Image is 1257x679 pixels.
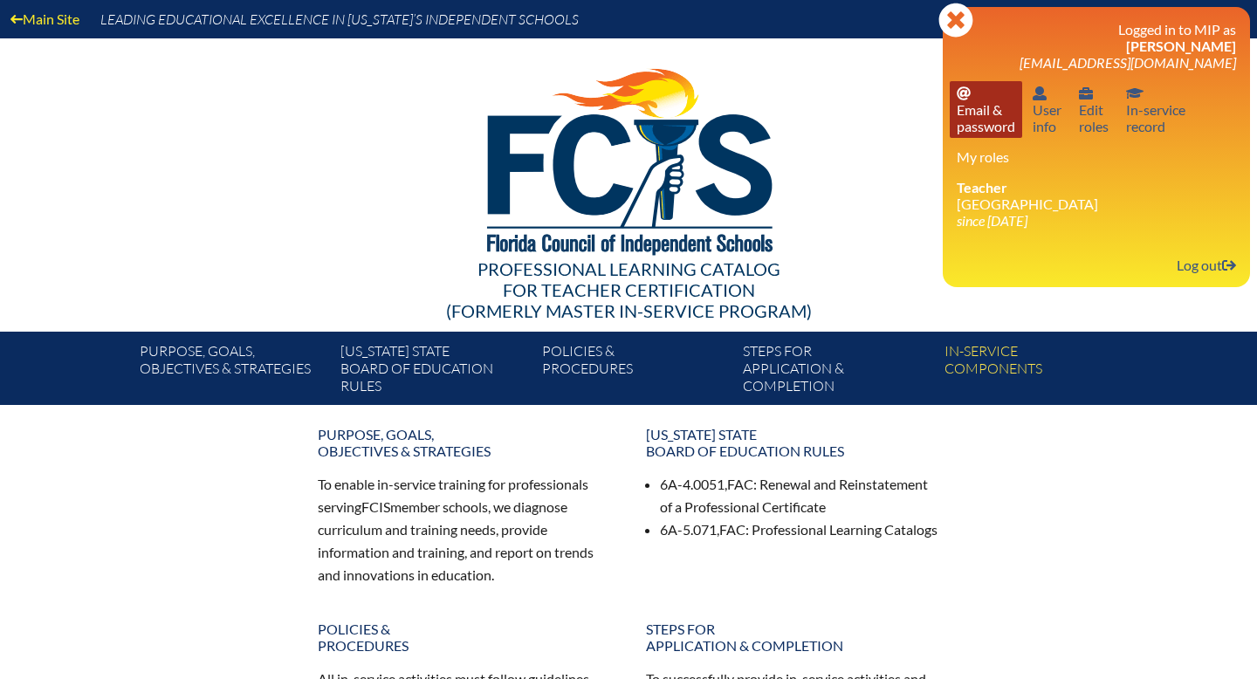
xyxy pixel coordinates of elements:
[635,614,950,661] a: Steps forapplication & completion
[318,473,611,586] p: To enable in-service training for professionals serving member schools, we diagnose curriculum an...
[1079,86,1093,100] svg: User info
[1033,86,1047,100] svg: User info
[957,86,971,100] svg: Email password
[133,339,333,405] a: Purpose, goals,objectives & strategies
[449,38,809,277] img: FCISlogo221.eps
[957,148,1236,165] h3: My roles
[333,339,534,405] a: [US_STATE] StateBoard of Education rules
[3,7,86,31] a: Main Site
[957,179,1007,195] span: Teacher
[1072,81,1116,138] a: User infoEditroles
[503,279,755,300] span: for Teacher Certification
[660,473,939,518] li: 6A-4.0051, : Renewal and Reinstatement of a Professional Certificate
[1222,258,1236,272] svg: Log out
[126,258,1131,321] div: Professional Learning Catalog (formerly Master In-service Program)
[957,179,1236,229] li: [GEOGRAPHIC_DATA]
[957,21,1236,71] h3: Logged in to MIP as
[307,614,622,661] a: Policies &Procedures
[957,212,1027,229] i: since [DATE]
[635,419,950,466] a: [US_STATE] StateBoard of Education rules
[736,339,937,405] a: Steps forapplication & completion
[938,3,973,38] svg: Close
[1170,253,1243,277] a: Log outLog out
[1119,81,1192,138] a: In-service recordIn-servicerecord
[1126,38,1236,54] span: [PERSON_NAME]
[361,498,390,515] span: FCIS
[727,476,753,492] span: FAC
[1020,54,1236,71] span: [EMAIL_ADDRESS][DOMAIN_NAME]
[535,339,736,405] a: Policies &Procedures
[950,81,1022,138] a: Email passwordEmail &password
[660,518,939,541] li: 6A-5.071, : Professional Learning Catalogs
[1026,81,1068,138] a: User infoUserinfo
[719,521,745,538] span: FAC
[938,339,1138,405] a: In-servicecomponents
[307,419,622,466] a: Purpose, goals,objectives & strategies
[1126,86,1144,100] svg: In-service record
